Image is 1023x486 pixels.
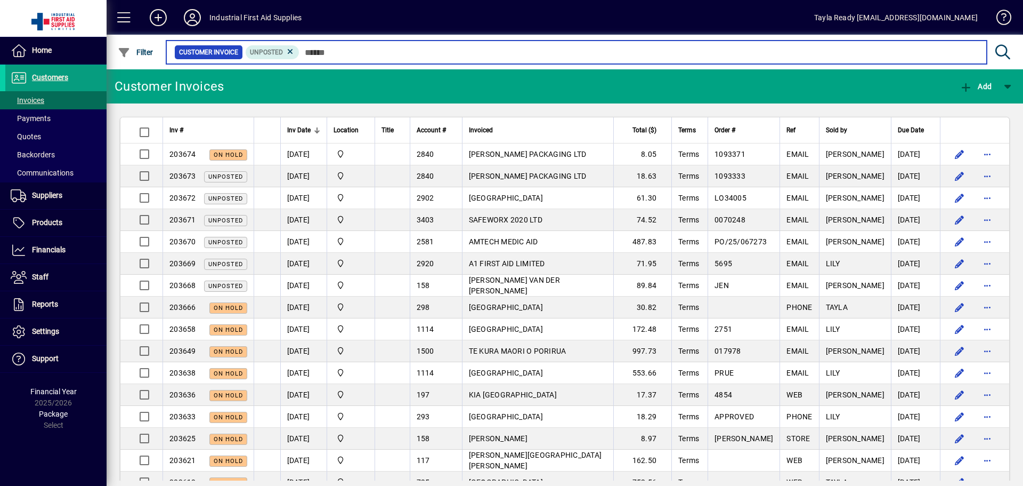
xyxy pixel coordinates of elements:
[179,47,238,58] span: Customer Invoice
[208,283,243,290] span: Unposted
[715,347,741,355] span: 017978
[826,124,847,136] span: Sold by
[169,124,183,136] span: Inv #
[208,239,243,246] span: Unposted
[786,172,809,180] span: EMAIL
[32,46,52,54] span: Home
[678,259,699,268] span: Terms
[826,194,884,202] span: [PERSON_NAME]
[891,450,940,472] td: [DATE]
[11,96,44,105] span: Invoices
[469,391,557,399] span: KIA [GEOGRAPHIC_DATA]
[613,340,671,362] td: 997.73
[786,347,809,355] span: EMAIL
[214,436,243,443] span: On hold
[826,124,884,136] div: Sold by
[115,43,156,62] button: Filter
[613,297,671,318] td: 30.82
[891,253,940,275] td: [DATE]
[613,428,671,450] td: 8.97
[678,412,699,421] span: Terms
[898,124,924,136] span: Due Date
[613,384,671,406] td: 17.37
[169,391,196,399] span: 203636
[417,150,434,158] span: 2840
[169,325,196,333] span: 203658
[39,410,68,418] span: Package
[678,281,699,290] span: Terms
[951,255,968,272] button: Edit
[715,412,754,421] span: APPROVED
[951,233,968,250] button: Edit
[979,277,996,294] button: More options
[417,434,430,443] span: 158
[715,172,745,180] span: 1093333
[678,237,699,246] span: Terms
[979,146,996,163] button: More options
[280,406,327,428] td: [DATE]
[826,434,884,443] span: [PERSON_NAME]
[32,273,48,281] span: Staff
[5,291,107,318] a: Reports
[11,150,55,159] span: Backorders
[786,303,812,312] span: PHONE
[979,430,996,447] button: More options
[118,48,153,57] span: Filter
[979,408,996,425] button: More options
[613,275,671,297] td: 89.84
[620,124,666,136] div: Total ($)
[169,434,196,443] span: 203625
[678,347,699,355] span: Terms
[169,237,196,246] span: 203670
[214,414,243,421] span: On hold
[715,259,732,268] span: 5695
[979,452,996,469] button: More options
[786,237,809,246] span: EMAIL
[334,433,368,444] span: INDUSTRIAL FIRST AID SUPPLIES LTD
[417,216,434,224] span: 3403
[891,362,940,384] td: [DATE]
[951,408,968,425] button: Edit
[678,456,699,465] span: Terms
[891,144,940,165] td: [DATE]
[469,325,543,333] span: [GEOGRAPHIC_DATA]
[786,456,802,465] span: WEB
[715,325,732,333] span: 2751
[334,367,368,379] span: INDUSTRIAL FIRST AID SUPPLIES LTD
[32,245,66,254] span: Financials
[715,216,745,224] span: 0070248
[469,237,538,246] span: AMTECH MEDIC AID
[951,386,968,403] button: Edit
[208,261,243,268] span: Unposted
[417,281,430,290] span: 158
[214,392,243,399] span: On hold
[5,264,107,291] a: Staff
[250,49,283,56] span: Unposted
[979,233,996,250] button: More options
[613,406,671,428] td: 18.29
[613,450,671,472] td: 162.50
[11,114,51,123] span: Payments
[979,255,996,272] button: More options
[214,458,243,465] span: On hold
[214,348,243,355] span: On hold
[613,362,671,384] td: 553.66
[715,369,734,377] span: PRUE
[287,124,320,136] div: Inv Date
[32,300,58,308] span: Reports
[214,305,243,312] span: On hold
[5,146,107,164] a: Backorders
[208,195,243,202] span: Unposted
[786,412,812,421] span: PHONE
[334,323,368,335] span: INDUSTRIAL FIRST AID SUPPLIES LTD
[334,258,368,269] span: INDUSTRIAL FIRST AID SUPPLIES LTD
[979,342,996,360] button: More options
[469,276,560,295] span: [PERSON_NAME] VAN DER [PERSON_NAME]
[678,325,699,333] span: Terms
[280,428,327,450] td: [DATE]
[417,369,434,377] span: 1114
[786,124,795,136] span: Ref
[169,412,196,421] span: 203633
[951,168,968,185] button: Edit
[979,189,996,206] button: More options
